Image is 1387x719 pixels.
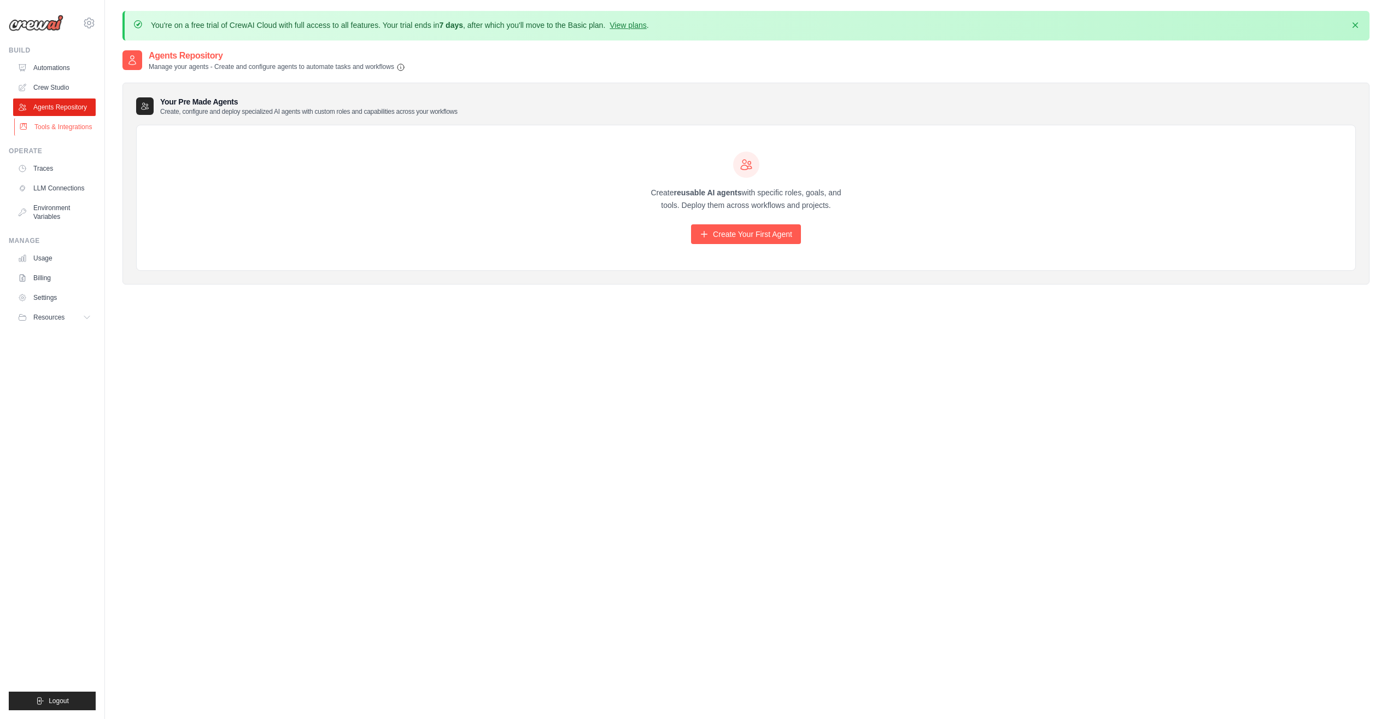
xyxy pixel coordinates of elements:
[9,236,96,245] div: Manage
[13,269,96,287] a: Billing
[13,160,96,177] a: Traces
[49,697,69,705] span: Logout
[160,96,458,116] h3: Your Pre Made Agents
[13,250,96,267] a: Usage
[674,188,741,197] strong: reusable AI agents
[14,118,97,136] a: Tools & Integrations
[9,15,63,31] img: Logo
[610,21,646,30] a: View plans
[439,21,463,30] strong: 7 days
[151,20,649,31] p: You're on a free trial of CrewAI Cloud with full access to all features. Your trial ends in , aft...
[9,692,96,710] button: Logout
[13,289,96,306] a: Settings
[13,79,96,96] a: Crew Studio
[160,107,458,116] p: Create, configure and deploy specialized AI agents with custom roles and capabilities across your...
[33,313,65,322] span: Resources
[13,199,96,225] a: Environment Variables
[149,49,405,62] h2: Agents Repository
[691,224,801,244] a: Create Your First Agent
[9,46,96,55] div: Build
[149,62,405,72] p: Manage your agents - Create and configure agents to automate tasks and workflows
[13,179,96,197] a: LLM Connections
[641,187,851,212] p: Create with specific roles, goals, and tools. Deploy them across workflows and projects.
[13,98,96,116] a: Agents Repository
[13,309,96,326] button: Resources
[13,59,96,77] a: Automations
[9,147,96,155] div: Operate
